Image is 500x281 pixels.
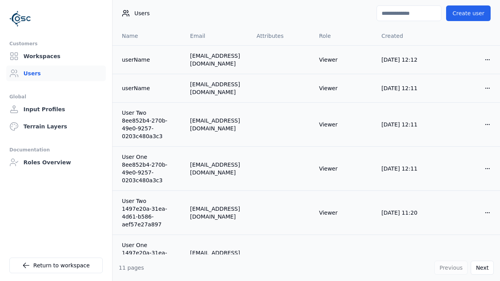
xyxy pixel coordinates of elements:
[381,121,431,128] div: [DATE] 12:11
[190,249,244,265] div: [EMAIL_ADDRESS][DOMAIN_NAME]
[319,253,369,261] div: Viewer
[112,27,184,45] th: Name
[9,39,103,48] div: Customers
[190,161,244,176] div: [EMAIL_ADDRESS][DOMAIN_NAME]
[319,209,369,217] div: Viewer
[134,9,150,17] span: Users
[381,209,431,217] div: [DATE] 11:20
[381,253,431,261] div: [DATE] 11:20
[190,117,244,132] div: [EMAIL_ADDRESS][DOMAIN_NAME]
[319,56,369,64] div: Viewer
[319,165,369,173] div: Viewer
[122,153,178,184] a: User One 8ee852b4-270b-49e0-9257-0203c480a3c3
[9,8,31,30] img: Logo
[190,52,244,68] div: [EMAIL_ADDRESS][DOMAIN_NAME]
[250,27,313,45] th: Attributes
[381,165,431,173] div: [DATE] 12:11
[6,48,106,64] a: Workspaces
[446,5,491,21] button: Create user
[471,261,494,275] button: Next
[122,109,178,140] a: User Two 8ee852b4-270b-49e0-9257-0203c480a3c3
[122,197,178,228] a: User Two 1497e20a-31ea-4d61-b586-aef57e27a897
[190,80,244,96] div: [EMAIL_ADDRESS][DOMAIN_NAME]
[9,92,103,101] div: Global
[6,101,106,117] a: Input Profiles
[6,119,106,134] a: Terrain Layers
[6,155,106,170] a: Roles Overview
[9,145,103,155] div: Documentation
[375,27,437,45] th: Created
[119,265,144,271] span: 11 pages
[122,56,178,64] a: userName
[313,27,375,45] th: Role
[9,258,103,273] a: Return to workspace
[190,205,244,221] div: [EMAIL_ADDRESS][DOMAIN_NAME]
[319,121,369,128] div: Viewer
[381,84,431,92] div: [DATE] 12:11
[319,84,369,92] div: Viewer
[381,56,431,64] div: [DATE] 12:12
[122,241,178,272] a: User One 1497e20a-31ea-4d61-b586-aef57e27a897
[6,66,106,81] a: Users
[122,84,178,92] a: userName
[184,27,250,45] th: Email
